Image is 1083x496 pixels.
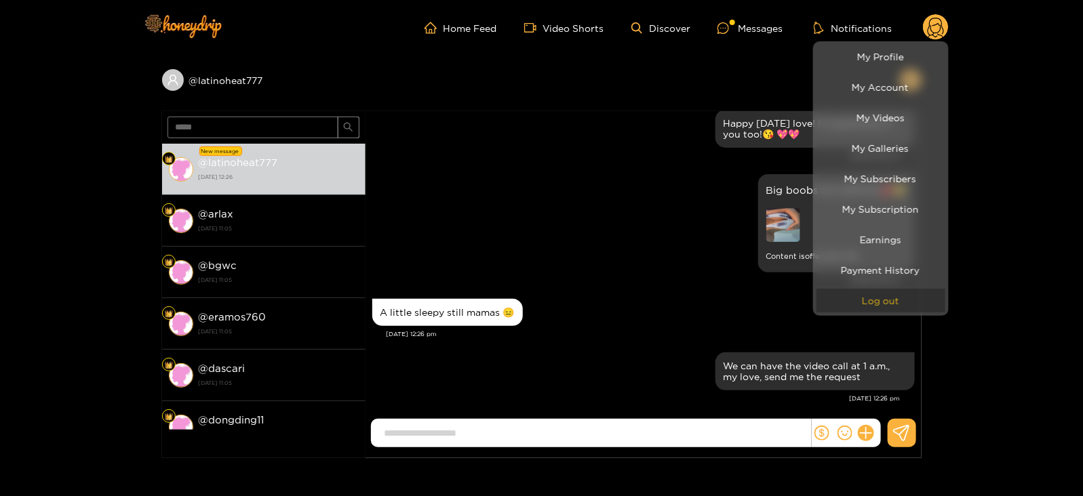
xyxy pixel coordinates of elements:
[816,289,945,312] button: Log out
[816,45,945,68] a: My Profile
[816,106,945,129] a: My Videos
[816,258,945,282] a: Payment History
[816,75,945,99] a: My Account
[816,197,945,221] a: My Subscription
[816,167,945,190] a: My Subscribers
[816,228,945,251] a: Earnings
[816,136,945,160] a: My Galleries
